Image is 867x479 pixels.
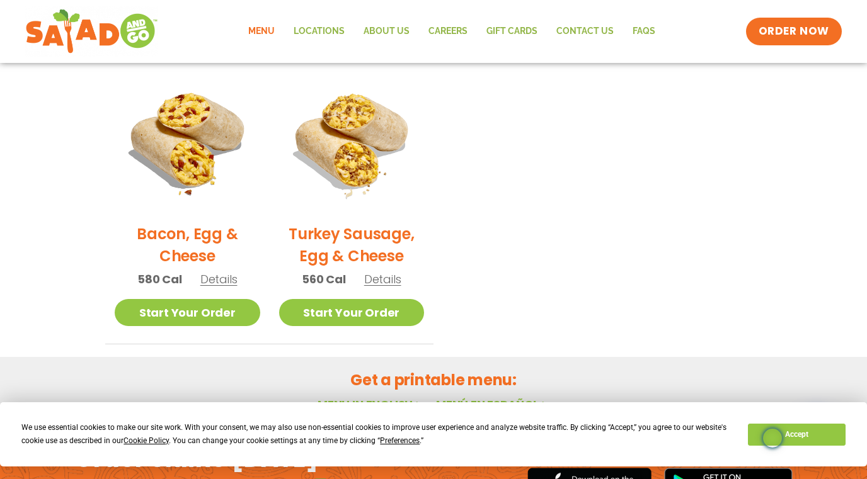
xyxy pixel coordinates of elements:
img: new-SAG-logo-768×292 [25,6,158,57]
span: Cookie Policy [123,436,169,445]
span: 560 Cal [302,271,346,288]
span: ORDER NOW [759,24,829,39]
a: Locations [284,17,354,46]
a: Menu in English [318,397,423,412]
a: Start Your Order [279,299,425,326]
a: FAQs [623,17,665,46]
button: Accept [748,424,845,446]
div: We use essential cookies to make our site work. With your consent, we may also use non-essential ... [21,421,733,448]
h2: Turkey Sausage, Egg & Cheese [279,223,425,267]
h2: Get a printable menu: [105,369,762,391]
a: About Us [354,17,419,46]
h2: Bacon, Egg & Cheese [115,223,260,267]
a: Careers [419,17,477,46]
a: Start Your Order [115,299,260,326]
nav: Menu [239,17,665,46]
a: Menu [239,17,284,46]
span: 580 Cal [137,271,182,288]
a: GIFT CARDS [477,17,547,46]
a: Menú en español [436,397,549,412]
a: Contact Us [547,17,623,46]
span: Preferences [380,436,420,445]
img: Product photo for Turkey Sausage, Egg & Cheese [279,68,425,213]
a: ORDER NOW [746,18,842,45]
span: Details [364,271,401,287]
span: Details [200,271,238,287]
img: Product photo for Bacon, Egg & Cheese [115,68,260,213]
